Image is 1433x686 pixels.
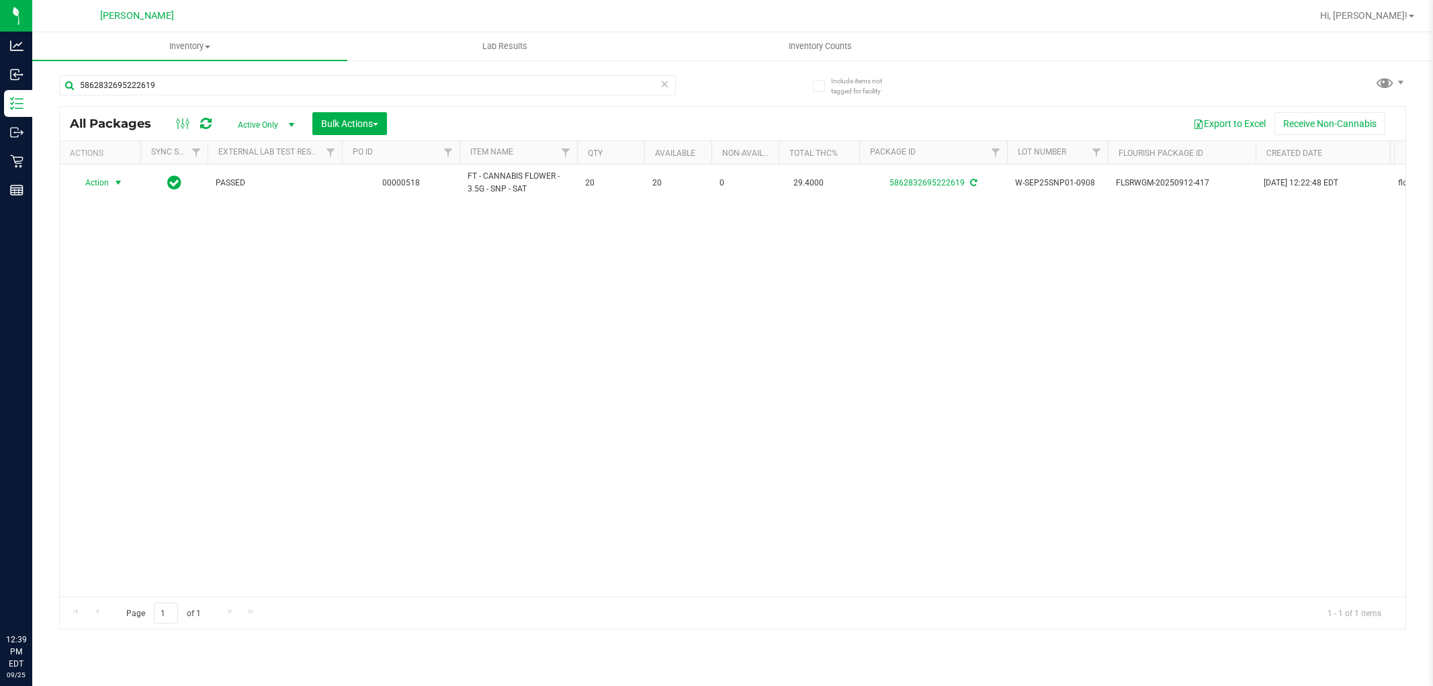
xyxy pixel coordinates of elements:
span: Page of 1 [115,603,212,624]
a: Filter [437,141,460,164]
span: [DATE] 12:22:48 EDT [1264,177,1338,189]
a: Available [655,148,695,158]
span: [PERSON_NAME] [100,10,174,22]
span: Inventory [32,40,347,52]
span: Hi, [PERSON_NAME]! [1320,10,1407,21]
a: Filter [555,141,577,164]
span: Include items not tagged for facility [831,76,898,96]
span: Sync from Compliance System [968,178,977,187]
button: Bulk Actions [312,112,387,135]
p: 09/25 [6,670,26,680]
span: 1 - 1 of 1 items [1317,603,1392,623]
span: 0 [720,177,771,189]
a: Created Date [1266,148,1322,158]
span: Action [73,173,110,192]
a: External Lab Test Result [218,147,324,157]
span: Inventory Counts [771,40,870,52]
inline-svg: Retail [10,155,24,168]
p: 12:39 PM EDT [6,634,26,670]
span: select [110,173,127,192]
a: Flourish Package ID [1119,148,1203,158]
span: All Packages [70,116,165,131]
span: Bulk Actions [321,118,378,129]
input: Search Package ID, Item Name, SKU, Lot or Part Number... [59,75,676,95]
input: 1 [154,603,178,624]
a: Filter [185,141,208,164]
div: Actions [70,148,135,158]
a: Filter [985,141,1007,164]
a: Total THC% [789,148,838,158]
span: Clear [660,75,670,93]
a: Qty [588,148,603,158]
inline-svg: Reports [10,183,24,197]
span: Lab Results [464,40,546,52]
a: PO ID [353,147,373,157]
a: Inventory [32,32,347,60]
span: PASSED [216,177,334,189]
span: W-SEP25SNP01-0908 [1015,177,1100,189]
a: Inventory Counts [662,32,978,60]
a: Lab Results [347,32,662,60]
a: Filter [1086,141,1108,164]
button: Receive Non-Cannabis [1274,112,1385,135]
a: Item Name [470,147,513,157]
span: In Sync [167,173,181,192]
inline-svg: Inventory [10,97,24,110]
a: 5862832695222619 [889,178,965,187]
a: Lot Number [1018,147,1066,157]
a: Package ID [870,147,916,157]
span: 20 [585,177,636,189]
a: Non-Available [722,148,782,158]
a: 00000518 [382,178,420,187]
iframe: Resource center unread badge [40,576,56,593]
span: FT - CANNABIS FLOWER - 3.5G - SNP - SAT [468,170,569,196]
span: 20 [652,177,703,189]
inline-svg: Analytics [10,39,24,52]
iframe: Resource center [13,578,54,619]
a: Sync Status [151,147,203,157]
span: FLSRWGM-20250912-417 [1116,177,1248,189]
button: Export to Excel [1184,112,1274,135]
a: Filter [320,141,342,164]
inline-svg: Outbound [10,126,24,139]
span: 29.4000 [787,173,830,193]
inline-svg: Inbound [10,68,24,81]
